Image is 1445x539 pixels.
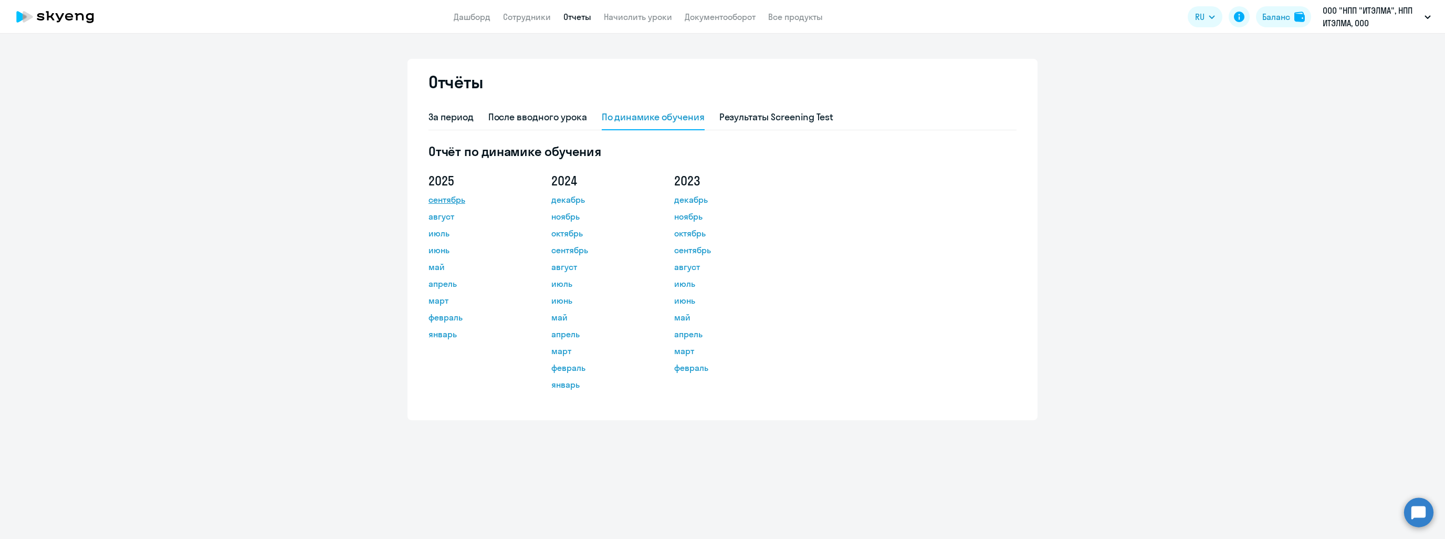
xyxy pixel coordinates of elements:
a: август [551,261,646,273]
span: RU [1195,11,1205,23]
a: февраль [428,311,523,324]
a: Все продукты [768,12,823,22]
a: декабрь [551,193,646,206]
div: За период [428,110,474,124]
a: Сотрудники [503,12,551,22]
div: После вводного урока [488,110,587,124]
a: ноябрь [551,210,646,223]
h5: 2023 [674,172,769,189]
a: апрель [428,277,523,290]
a: октябрь [674,227,769,240]
a: июнь [551,294,646,307]
a: апрель [674,328,769,340]
a: декабрь [674,193,769,206]
img: balance [1294,12,1305,22]
div: По динамике обучения [602,110,705,124]
a: Документооборот [685,12,756,22]
a: май [674,311,769,324]
a: апрель [551,328,646,340]
a: ноябрь [674,210,769,223]
div: Результаты Screening Test [719,110,834,124]
a: март [551,345,646,357]
button: Балансbalance [1256,6,1311,27]
a: сентябрь [674,244,769,256]
a: июнь [674,294,769,307]
h5: 2025 [428,172,523,189]
a: июль [428,227,523,240]
button: RU [1188,6,1222,27]
a: сентябрь [428,193,523,206]
a: май [428,261,523,273]
a: январь [428,328,523,340]
p: ООО "НПП "ИТЭЛМА", НПП ИТЭЛМА, ООО [1323,4,1420,29]
div: Баланс [1262,11,1290,23]
h2: Отчёты [428,71,483,92]
a: Начислить уроки [604,12,672,22]
h5: Отчёт по динамике обучения [428,143,1017,160]
a: январь [551,378,646,391]
a: июль [551,277,646,290]
a: сентябрь [551,244,646,256]
a: февраль [674,361,769,374]
button: ООО "НПП "ИТЭЛМА", НПП ИТЭЛМА, ООО [1317,4,1436,29]
a: февраль [551,361,646,374]
a: август [674,261,769,273]
a: октябрь [551,227,646,240]
a: март [428,294,523,307]
h5: 2024 [551,172,646,189]
a: март [674,345,769,357]
a: август [428,210,523,223]
a: июль [674,277,769,290]
a: Отчеты [563,12,591,22]
a: Дашборд [454,12,490,22]
a: май [551,311,646,324]
a: июнь [428,244,523,256]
